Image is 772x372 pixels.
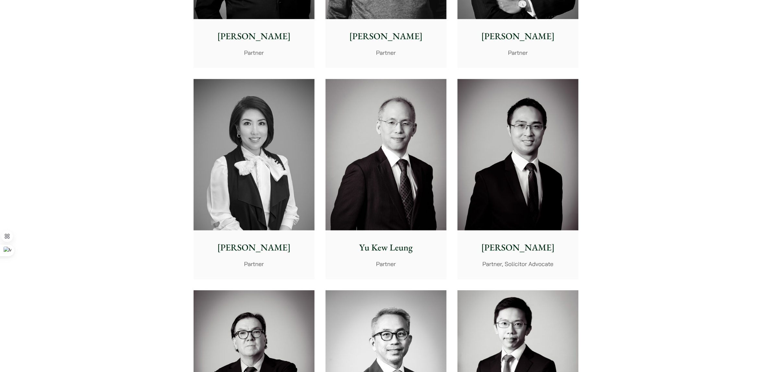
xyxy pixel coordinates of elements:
p: Partner [331,260,441,268]
p: [PERSON_NAME] [463,241,573,254]
p: Partner [199,48,309,57]
a: [PERSON_NAME] Partner, Solicitor Advocate [457,79,578,279]
p: Yu Kew Leung [331,241,441,254]
p: [PERSON_NAME] [199,29,309,43]
a: Yu Kew Leung Partner [326,79,446,279]
p: Partner [199,260,309,268]
a: [PERSON_NAME] Partner [194,79,315,279]
p: [PERSON_NAME] [463,29,573,43]
p: Partner [331,48,441,57]
p: [PERSON_NAME] [199,241,309,254]
p: Partner, Solicitor Advocate [463,260,573,268]
p: [PERSON_NAME] [331,29,441,43]
p: Partner [463,48,573,57]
